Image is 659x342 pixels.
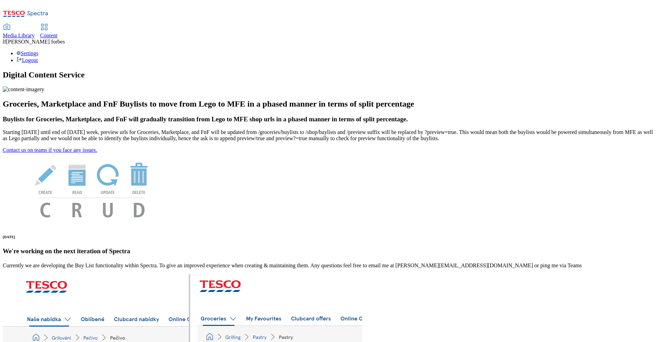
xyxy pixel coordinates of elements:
[3,70,656,80] h1: Digital Content Service
[3,153,181,225] img: News Image
[3,235,656,239] h6: [DATE]
[3,99,656,109] h2: Groceries, Marketplace and FnF Buylists to move from Lego to MFE in a phased manner in terms of s...
[3,39,6,45] span: lf
[16,57,38,63] a: Logout
[16,50,38,56] a: Settings
[3,86,44,93] img: content-imagery
[3,33,35,38] span: Media Library
[3,147,97,153] a: Contact us on teams if you face any issues.
[3,262,656,269] p: Currently we are developing the Buy List functionality within Spectra. To give an improved experi...
[3,24,35,39] a: Media Library
[3,129,656,142] p: Starting [DATE] until end of [DATE] week, preview urls for Groceries, Marketplace, and FnF will b...
[3,115,656,123] h3: Buylists for Groceries, Marketplace, and FnF will gradually transition from Lego to MFE shop urls...
[6,39,65,45] span: [PERSON_NAME] forbes
[40,33,58,38] span: Content
[3,247,656,255] h3: We're working on the next iteration of Spectra
[40,24,58,39] a: Content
